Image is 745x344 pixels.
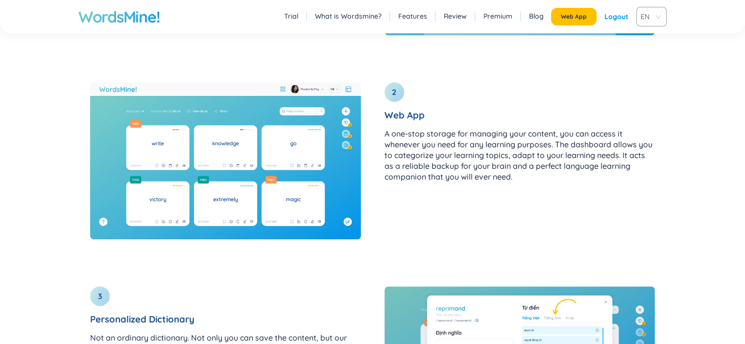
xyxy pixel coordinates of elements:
[90,286,110,306] div: 3
[385,82,404,102] div: 2
[284,11,298,21] a: Trial
[78,7,160,26] a: WordsMine!
[561,13,587,21] span: Web App
[385,110,655,120] h3: Web App
[398,11,427,21] a: Features
[483,11,512,21] a: Premium
[529,11,544,21] a: Blog
[90,82,361,239] img: Web App
[641,9,658,24] span: EN
[90,314,361,324] h3: Personalized Dictionary
[604,8,628,25] div: Logout
[315,11,382,21] a: What is Wordsmine?
[551,8,597,25] button: Web App
[444,11,467,21] a: Review
[385,128,655,182] p: A one-stop storage for managing your content, you can access it whenever you need for any learnin...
